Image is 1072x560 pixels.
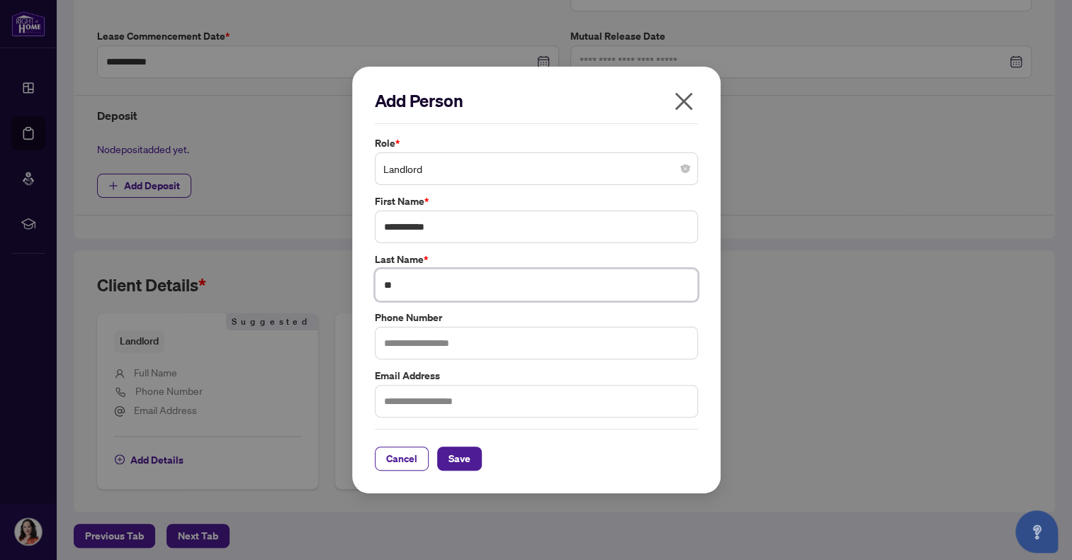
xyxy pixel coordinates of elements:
span: Cancel [386,447,417,470]
label: Last Name [375,252,698,267]
span: Landlord [383,155,689,182]
span: close [672,90,695,113]
span: Save [448,447,470,470]
label: Role [375,135,698,151]
label: Phone Number [375,310,698,325]
button: Open asap [1015,510,1058,553]
button: Cancel [375,447,429,471]
label: First Name [375,194,698,209]
span: close-circle [681,164,689,173]
label: Email Address [375,368,698,383]
h2: Add Person [375,89,698,112]
button: Save [437,447,482,471]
